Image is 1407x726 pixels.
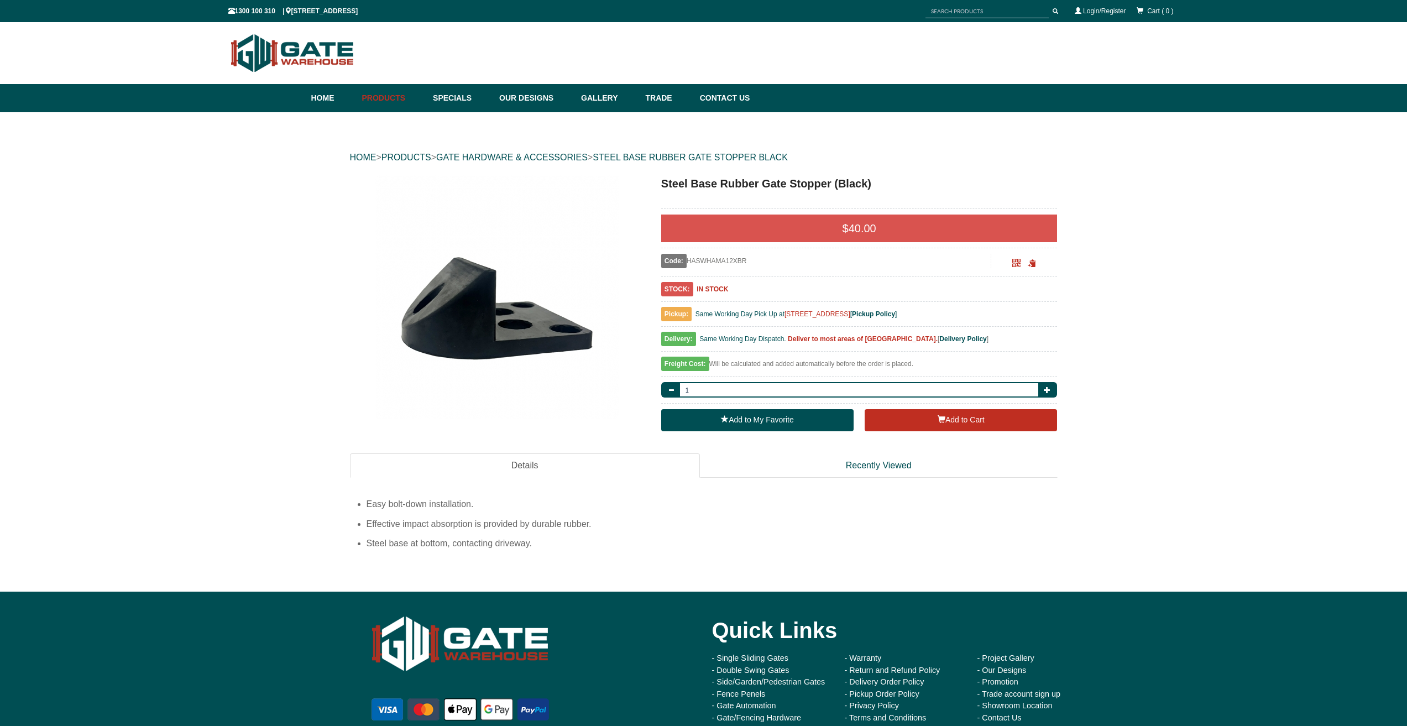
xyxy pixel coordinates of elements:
[845,654,882,662] a: - Warranty
[375,175,619,419] img: Steel Base Rubber Gate Stopper (Black) - - Gate Warehouse
[1083,7,1126,15] a: Login/Register
[350,140,1058,175] div: > > >
[845,701,899,710] a: - Privacy Policy
[697,285,728,293] b: IN STOCK
[977,713,1022,722] a: - Contact Us
[661,254,687,268] span: Code:
[351,175,644,419] a: Steel Base Rubber Gate Stopper (Black) - - Gate Warehouse
[367,534,1058,553] li: Steel base at bottom, contacting driveway.
[700,453,1058,478] a: Recently Viewed
[350,453,700,478] a: Details
[845,690,919,698] a: - Pickup Order Policy
[661,409,854,431] a: Add to My Favorite
[977,666,1027,675] a: - Our Designs
[925,4,1049,18] input: SEARCH PRODUCTS
[436,153,588,162] a: GATE HARDWARE & ACCESSORIES
[788,335,938,343] b: Deliver to most areas of [GEOGRAPHIC_DATA].
[849,222,876,234] span: 40.00
[852,310,895,318] a: Pickup Policy
[427,84,494,112] a: Specials
[784,310,850,318] a: [STREET_ADDRESS]
[661,282,693,296] span: STOCK:
[661,175,1058,192] h1: Steel Base Rubber Gate Stopper (Black)
[228,28,357,79] img: Gate Warehouse
[350,153,376,162] a: HOME
[1012,260,1021,268] a: Click to enlarge and scan to share.
[939,335,986,343] a: Delivery Policy
[977,690,1060,698] a: - Trade account sign up
[694,84,750,112] a: Contact Us
[576,84,640,112] a: Gallery
[369,608,551,680] img: Gate Warehouse
[661,215,1058,242] div: $
[712,713,802,722] a: - Gate/Fencing Hardware
[712,608,1094,652] div: Quick Links
[661,254,991,268] div: HASWHAMA12XBR
[381,153,431,162] a: PRODUCTS
[712,654,788,662] a: - Single Sliding Gates
[865,409,1057,431] button: Add to Cart
[1147,7,1173,15] span: Cart ( 0 )
[977,677,1018,686] a: - Promotion
[977,654,1034,662] a: - Project Gallery
[311,84,357,112] a: Home
[593,153,788,162] a: STEEL BASE RUBBER GATE STOPPER BLACK
[1028,259,1036,268] span: Click to copy the URL
[661,332,1058,352] div: [ ]
[357,84,428,112] a: Products
[661,332,696,346] span: Delivery:
[661,357,709,371] span: Freight Cost:
[369,696,551,723] img: payment options
[228,7,358,15] span: 1300 100 310 | [STREET_ADDRESS]
[699,335,786,343] span: Same Working Day Dispatch.
[712,677,825,686] a: - Side/Garden/Pedestrian Gates
[494,84,576,112] a: Our Designs
[712,666,789,675] a: - Double Swing Gates
[367,514,1058,534] li: Effective impact absorption is provided by durable rubber.
[695,310,897,318] span: Same Working Day Pick Up at [ ]
[845,713,927,722] a: - Terms and Conditions
[977,701,1053,710] a: - Showroom Location
[712,701,776,710] a: - Gate Automation
[712,690,766,698] a: - Fence Penels
[845,666,940,675] a: - Return and Refund Policy
[640,84,694,112] a: Trade
[661,357,1058,377] div: Will be calculated and added automatically before the order is placed.
[845,677,924,686] a: - Delivery Order Policy
[367,494,1058,514] li: Easy bolt-down installation.
[661,307,692,321] span: Pickup:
